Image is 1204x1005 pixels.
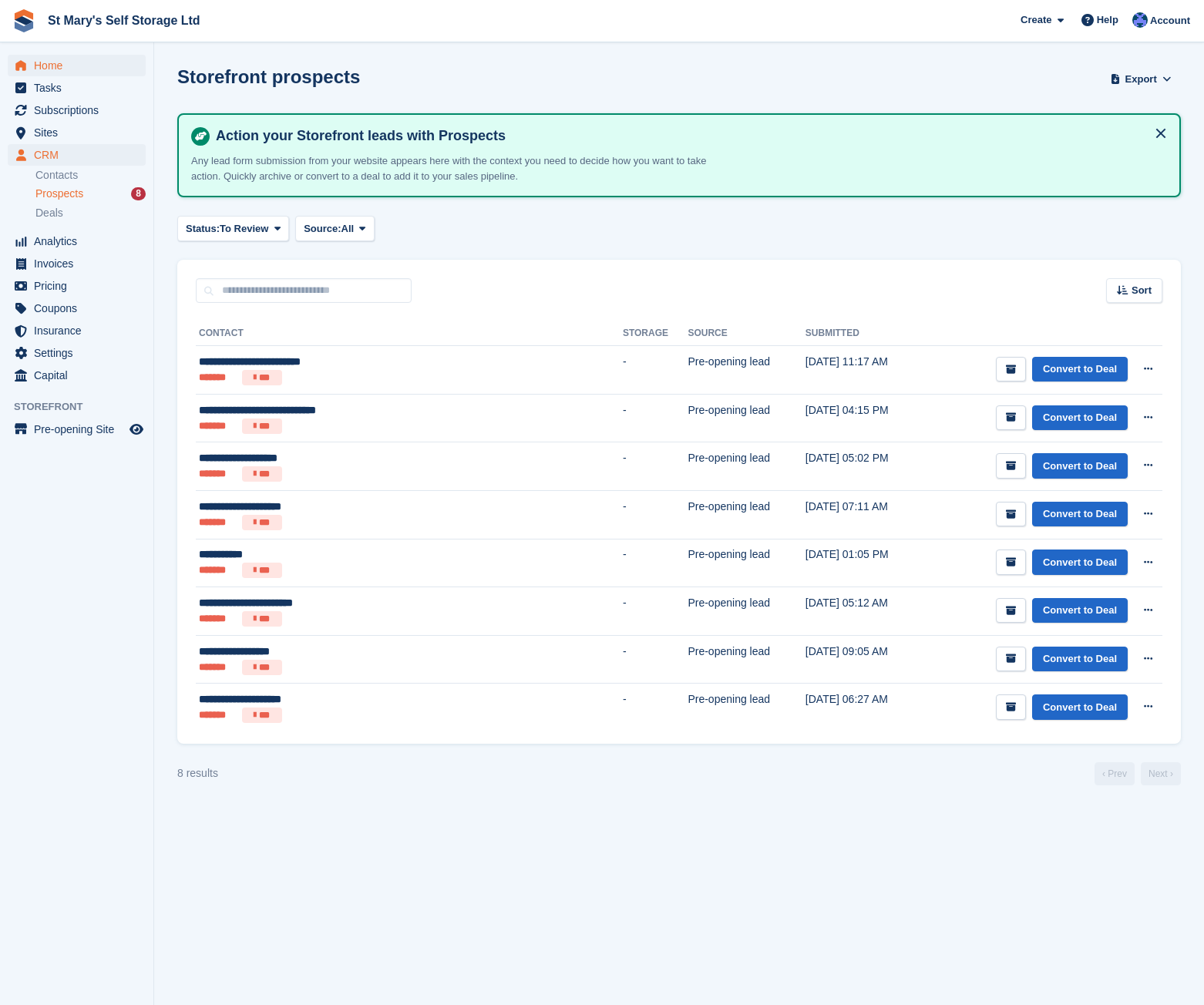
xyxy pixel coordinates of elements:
[623,321,688,346] th: Storage
[304,221,341,237] span: Source:
[688,587,805,636] td: Pre-opening lead
[8,122,146,143] a: menu
[623,587,688,636] td: -
[8,77,146,99] a: menu
[8,55,146,76] a: menu
[688,321,805,346] th: Source
[688,442,805,491] td: Pre-opening lead
[1107,66,1175,92] button: Export
[34,365,126,386] span: Capital
[688,539,805,587] td: Pre-opening lead
[688,684,805,731] td: Pre-opening lead
[131,187,146,200] div: 8
[210,127,1167,145] h4: Action your Storefront leads with Prospects
[1091,762,1184,785] nav: Page
[1032,453,1128,479] a: Convert to Deal
[623,684,688,731] td: -
[34,297,126,319] span: Coupons
[1032,405,1128,431] a: Convert to Deal
[688,635,805,684] td: Pre-opening lead
[34,275,126,297] span: Pricing
[8,320,146,341] a: menu
[8,253,146,274] a: menu
[8,99,146,121] a: menu
[220,221,268,237] span: To Review
[34,320,126,341] span: Insurance
[805,394,924,442] td: [DATE] 04:15 PM
[14,399,153,415] span: Storefront
[1097,12,1118,28] span: Help
[805,346,924,395] td: [DATE] 11:17 AM
[805,684,924,731] td: [DATE] 06:27 AM
[341,221,355,237] span: All
[196,321,623,346] th: Contact
[1132,283,1152,298] span: Sort
[8,342,146,364] a: menu
[688,490,805,539] td: Pre-opening lead
[8,275,146,297] a: menu
[1141,762,1181,785] a: Next
[1032,694,1128,720] a: Convert to Deal
[177,216,289,241] button: Status: To Review
[805,587,924,636] td: [DATE] 05:12 AM
[623,442,688,491] td: -
[1125,72,1157,87] span: Export
[34,230,126,252] span: Analytics
[34,122,126,143] span: Sites
[177,66,360,87] h1: Storefront prospects
[34,55,126,76] span: Home
[1032,357,1128,382] a: Convert to Deal
[1150,13,1190,29] span: Account
[35,206,63,220] span: Deals
[8,418,146,440] a: menu
[191,153,731,183] p: Any lead form submission from your website appears here with the context you need to decide how y...
[42,8,207,33] a: St Mary's Self Storage Ltd
[623,490,688,539] td: -
[35,187,83,201] span: Prospects
[34,144,126,166] span: CRM
[127,420,146,439] a: Preview store
[34,418,126,440] span: Pre-opening Site
[623,346,688,395] td: -
[8,144,146,166] a: menu
[688,394,805,442] td: Pre-opening lead
[177,765,218,781] div: 8 results
[1021,12,1051,28] span: Create
[8,230,146,252] a: menu
[8,297,146,319] a: menu
[688,346,805,395] td: Pre-opening lead
[35,168,146,183] a: Contacts
[805,490,924,539] td: [DATE] 07:11 AM
[623,539,688,587] td: -
[1032,647,1128,672] a: Convert to Deal
[34,342,126,364] span: Settings
[295,216,375,241] button: Source: All
[1032,598,1128,624] a: Convert to Deal
[34,99,126,121] span: Subscriptions
[34,253,126,274] span: Invoices
[1032,502,1128,527] a: Convert to Deal
[805,321,924,346] th: Submitted
[805,442,924,491] td: [DATE] 05:02 PM
[12,9,35,32] img: stora-icon-8386f47178a22dfd0bd8f6a31ec36ba5ce8667c1dd55bd0f319d3a0aa187defe.svg
[186,221,220,237] span: Status:
[805,539,924,587] td: [DATE] 01:05 PM
[1032,550,1128,575] a: Convert to Deal
[8,365,146,386] a: menu
[1132,12,1148,28] img: Matthew Keenan
[805,635,924,684] td: [DATE] 09:05 AM
[35,205,146,221] a: Deals
[623,394,688,442] td: -
[34,77,126,99] span: Tasks
[623,635,688,684] td: -
[35,186,146,202] a: Prospects 8
[1095,762,1135,785] a: Previous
